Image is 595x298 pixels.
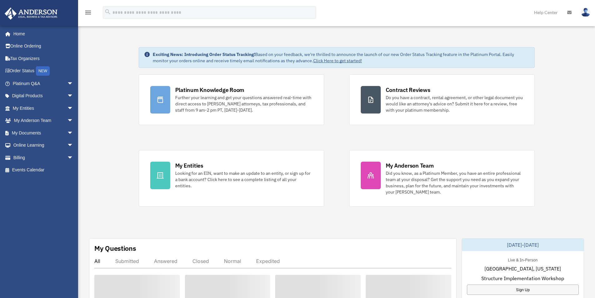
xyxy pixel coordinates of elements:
[153,51,529,64] div: Based on your feedback, we're thrilled to announce the launch of our new Order Status Tracking fe...
[581,8,590,17] img: User Pic
[4,28,80,40] a: Home
[4,52,83,65] a: Tax Organizers
[67,151,80,164] span: arrow_drop_down
[349,150,535,207] a: My Anderson Team Did you know, as a Platinum Member, you have an entire professional team at your...
[462,239,584,251] div: [DATE]-[DATE]
[154,258,177,264] div: Answered
[467,285,579,295] a: Sign Up
[386,94,523,113] div: Do you have a contract, rental agreement, or other legal document you would like an attorney's ad...
[386,86,430,94] div: Contract Reviews
[67,127,80,139] span: arrow_drop_down
[67,114,80,127] span: arrow_drop_down
[192,258,209,264] div: Closed
[313,58,362,63] a: Click Here to get started!
[36,66,50,76] div: NEW
[67,90,80,103] span: arrow_drop_down
[386,162,434,169] div: My Anderson Team
[484,265,561,272] span: [GEOGRAPHIC_DATA], [US_STATE]
[4,114,83,127] a: My Anderson Teamarrow_drop_down
[175,86,245,94] div: Platinum Knowledge Room
[481,275,564,282] span: Structure Implementation Workshop
[84,11,92,16] a: menu
[67,77,80,90] span: arrow_drop_down
[175,94,313,113] div: Further your learning and get your questions answered real-time with direct access to [PERSON_NAM...
[84,9,92,16] i: menu
[224,258,241,264] div: Normal
[4,139,83,152] a: Online Learningarrow_drop_down
[153,52,255,57] strong: Exciting News: Introducing Order Status Tracking!
[4,90,83,102] a: Digital Productsarrow_drop_down
[3,8,59,20] img: Anderson Advisors Platinum Portal
[349,74,535,125] a: Contract Reviews Do you have a contract, rental agreement, or other legal document you would like...
[67,139,80,152] span: arrow_drop_down
[4,151,83,164] a: Billingarrow_drop_down
[139,150,324,207] a: My Entities Looking for an EIN, want to make an update to an entity, or sign up for a bank accoun...
[94,258,100,264] div: All
[175,162,203,169] div: My Entities
[94,244,136,253] div: My Questions
[4,102,83,114] a: My Entitiesarrow_drop_down
[104,8,111,15] i: search
[4,77,83,90] a: Platinum Q&Aarrow_drop_down
[4,65,83,78] a: Order StatusNEW
[175,170,313,189] div: Looking for an EIN, want to make an update to an entity, or sign up for a bank account? Click her...
[67,102,80,115] span: arrow_drop_down
[386,170,523,195] div: Did you know, as a Platinum Member, you have an entire professional team at your disposal? Get th...
[115,258,139,264] div: Submitted
[4,127,83,139] a: My Documentsarrow_drop_down
[4,164,83,176] a: Events Calendar
[139,74,324,125] a: Platinum Knowledge Room Further your learning and get your questions answered real-time with dire...
[256,258,280,264] div: Expedited
[503,256,543,263] div: Live & In-Person
[4,40,83,53] a: Online Ordering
